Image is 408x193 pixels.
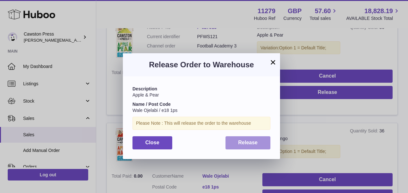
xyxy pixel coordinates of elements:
[132,60,270,70] h3: Release Order to Warehouse
[132,108,177,113] span: Wale Ojelabi / e18 1ps
[145,140,159,145] span: Close
[132,136,172,149] button: Close
[225,136,271,149] button: Release
[132,102,171,107] strong: Name / Post Code
[132,92,159,97] span: Apple & Pear
[269,58,277,66] button: ×
[132,117,270,130] div: Please Note : This will release the order to the warehouse
[132,86,157,91] strong: Description
[238,140,258,145] span: Release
